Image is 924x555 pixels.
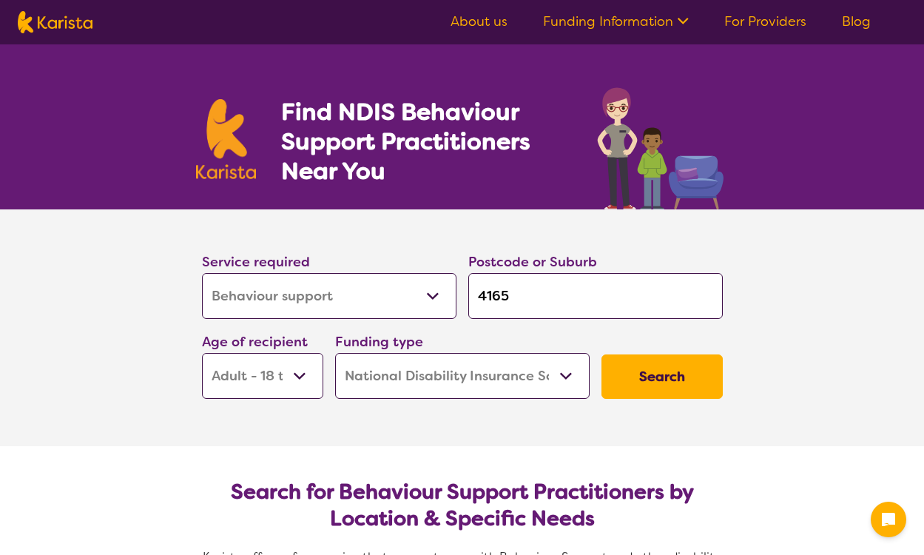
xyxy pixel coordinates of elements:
[451,13,507,30] a: About us
[468,253,597,271] label: Postcode or Suburb
[543,13,689,30] a: Funding Information
[196,99,257,179] img: Karista logo
[842,13,871,30] a: Blog
[335,333,423,351] label: Funding type
[724,13,806,30] a: For Providers
[202,333,308,351] label: Age of recipient
[202,253,310,271] label: Service required
[281,97,567,186] h1: Find NDIS Behaviour Support Practitioners Near You
[593,80,729,209] img: behaviour-support
[601,354,723,399] button: Search
[214,479,711,532] h2: Search for Behaviour Support Practitioners by Location & Specific Needs
[18,11,92,33] img: Karista logo
[468,273,723,319] input: Type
